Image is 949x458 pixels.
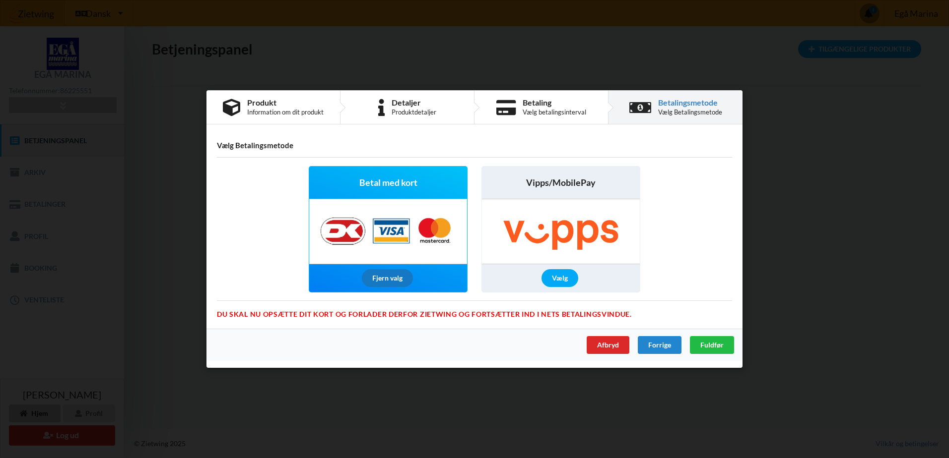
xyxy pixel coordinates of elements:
[310,199,466,264] img: Nets
[658,108,722,116] div: Vælg Betalingsmetode
[247,108,324,116] div: Information om dit produkt
[217,141,732,150] h4: Vælg Betalingsmetode
[362,269,413,287] div: Fjern valg
[523,99,586,107] div: Betaling
[658,99,722,107] div: Betalingsmetode
[392,108,436,116] div: Produktdetaljer
[392,99,436,107] div: Detaljer
[247,99,324,107] div: Produkt
[217,300,732,311] div: Du skal nu opsætte dit kort og forlader derfor Zietwing og fortsætter ind i Nets betalingsvindue.
[526,176,596,189] span: Vipps/MobilePay
[359,176,417,189] span: Betal med kort
[700,341,724,349] span: Fuldfør
[587,336,629,354] div: Afbryd
[638,336,681,354] div: Forrige
[542,269,578,287] div: Vælg
[482,199,640,264] img: Vipps/MobilePay
[523,108,586,116] div: Vælg betalingsinterval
